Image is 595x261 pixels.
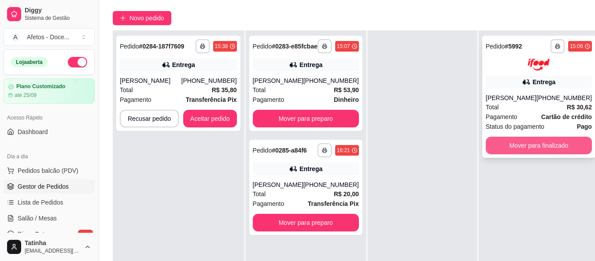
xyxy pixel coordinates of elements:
[215,43,228,50] div: 15:38
[486,112,517,122] span: Pagamento
[120,110,179,127] button: Recusar pedido
[299,164,322,173] div: Entrega
[303,76,359,85] div: [PHONE_NUMBER]
[4,4,95,25] a: DiggySistema de Gestão
[308,200,359,207] strong: Transferência Pix
[4,179,95,194] a: Gestor de Pedidos
[253,85,266,95] span: Total
[183,110,237,127] button: Aceitar pedido
[253,214,359,231] button: Mover para preparo
[129,13,164,23] span: Novo pedido
[27,33,70,41] div: Afetos - Doce ...
[532,78,555,86] div: Entrega
[181,76,237,85] div: [PHONE_NUMBER]
[334,190,359,198] strong: R$ 20,00
[486,137,592,154] button: Mover para finalizado
[186,96,237,103] strong: Transferência Pix
[4,78,95,104] a: Plano Customizadoaté 25/09
[139,43,185,50] strong: # 0284-187f7609
[18,214,57,223] span: Salão / Mesas
[172,60,195,69] div: Entrega
[113,11,171,25] button: Novo pedido
[120,85,133,95] span: Total
[299,60,322,69] div: Entrega
[4,125,95,139] a: Dashboard
[212,86,237,93] strong: R$ 35,80
[486,122,544,131] span: Status do pagamento
[18,230,44,239] span: Diggy Bot
[334,96,359,103] strong: Dinheiro
[4,211,95,225] a: Salão / Mesas
[16,83,65,90] article: Plano Customizado
[253,147,272,154] span: Pedido
[25,15,91,22] span: Sistema de Gestão
[570,43,583,50] div: 15:06
[536,93,592,102] div: [PHONE_NUMBER]
[120,15,126,21] span: plus
[567,104,592,111] strong: R$ 30,62
[120,95,152,104] span: Pagamento
[18,182,69,191] span: Gestor de Pedidos
[18,127,48,136] span: Dashboard
[528,59,550,71] img: ifood
[272,147,307,154] strong: # 0285-a84f6
[4,236,95,257] button: Tatinha[EMAIL_ADDRESS][DOMAIN_NAME]
[272,43,318,50] strong: # 0283-e85fcbae
[253,199,285,209] span: Pagamento
[25,247,81,254] span: [EMAIL_ADDRESS][DOMAIN_NAME]
[25,7,91,15] span: Diggy
[15,92,37,99] article: até 25/09
[253,95,285,104] span: Pagamento
[253,180,303,189] div: [PERSON_NAME]
[253,110,359,127] button: Mover para preparo
[577,123,592,130] strong: Pago
[4,111,95,125] div: Acesso Rápido
[253,43,272,50] span: Pedido
[4,195,95,209] a: Lista de Pedidos
[486,102,499,112] span: Total
[486,93,536,102] div: [PERSON_NAME]
[120,76,181,85] div: [PERSON_NAME]
[4,28,95,46] button: Select a team
[68,57,87,67] button: Alterar Status
[486,43,505,50] span: Pedido
[11,33,20,41] span: A
[4,227,95,241] a: Diggy Botnovo
[18,198,63,207] span: Lista de Pedidos
[337,147,350,154] div: 16:21
[4,149,95,164] div: Dia a dia
[505,43,522,50] strong: # 5992
[120,43,139,50] span: Pedido
[303,180,359,189] div: [PHONE_NUMBER]
[253,189,266,199] span: Total
[25,239,81,247] span: Tatinha
[337,43,350,50] div: 15:07
[334,86,359,93] strong: R$ 53,90
[253,76,303,85] div: [PERSON_NAME]
[11,57,48,67] div: Loja aberta
[18,166,78,175] span: Pedidos balcão (PDV)
[541,113,592,120] strong: Cartão de crédito
[4,164,95,178] button: Pedidos balcão (PDV)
